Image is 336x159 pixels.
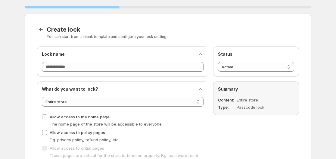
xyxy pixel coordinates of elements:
span: Allow access to policy pages [50,130,105,135]
h2: What do you want to lock? [42,86,98,92]
dd: Passcode lock [237,104,278,110]
h2: Status [218,51,294,57]
span: Allow access to critial pages [50,146,104,151]
h2: Lock name [42,51,65,57]
dt: Content: [218,97,235,103]
h2: Summary [218,86,294,92]
button: Back to templates [37,25,45,34]
dd: Entire store [237,97,278,103]
p: You can start from a blank template and configure your lock settings. [47,34,299,39]
dt: Type: [218,104,235,110]
span: Create lock [47,26,80,33]
span: Allow access to the home page [50,114,110,119]
span: E.g. privacy policy, refund policy, etc. [50,137,120,142]
span: The home page of the store will be accessible to everyone. [50,122,163,126]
